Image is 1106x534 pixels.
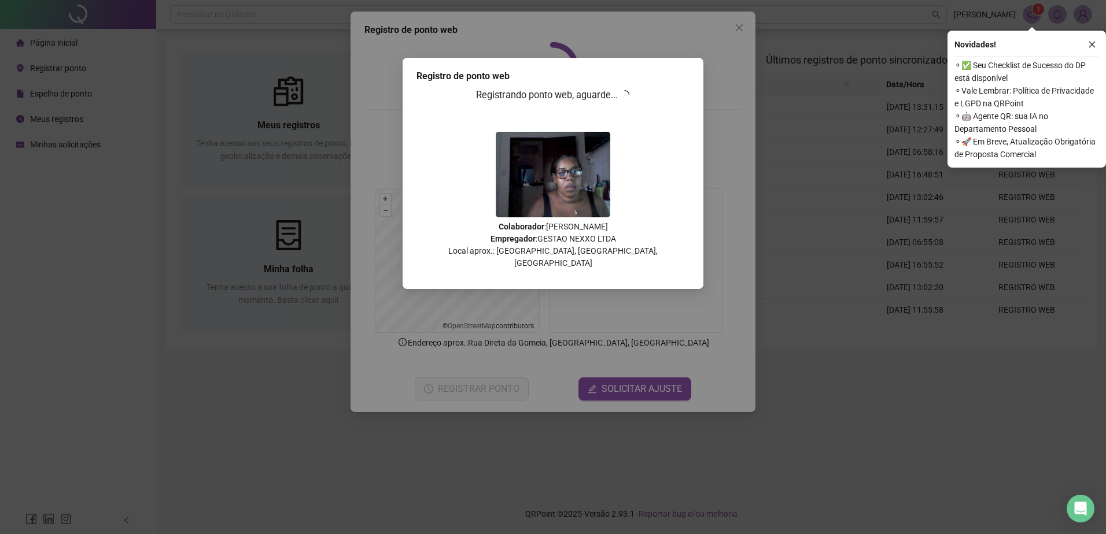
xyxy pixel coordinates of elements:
p: : [PERSON_NAME] : GESTAO NEXXO LTDA Local aprox.: [GEOGRAPHIC_DATA], [GEOGRAPHIC_DATA], [GEOGRAPH... [416,221,690,269]
span: close [1088,40,1096,49]
div: Registro de ponto web [416,69,690,83]
span: loading [619,89,631,101]
img: Z [496,132,610,217]
div: Open Intercom Messenger [1067,495,1094,522]
span: ⚬ ✅ Seu Checklist de Sucesso do DP está disponível [954,59,1099,84]
span: ⚬ 🤖 Agente QR: sua IA no Departamento Pessoal [954,110,1099,135]
span: Novidades ! [954,38,996,51]
strong: Empregador [491,234,536,243]
span: ⚬ 🚀 Em Breve, Atualização Obrigatória de Proposta Comercial [954,135,1099,161]
h3: Registrando ponto web, aguarde... [416,88,690,103]
strong: Colaborador [499,222,544,231]
span: ⚬ Vale Lembrar: Política de Privacidade e LGPD na QRPoint [954,84,1099,110]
